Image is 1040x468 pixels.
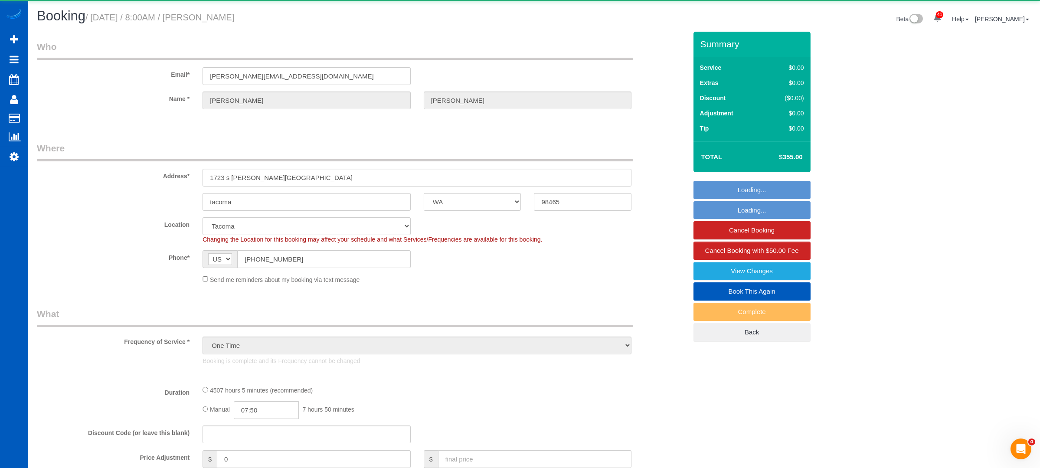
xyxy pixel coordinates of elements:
[909,14,923,25] img: New interface
[30,169,196,180] label: Address*
[203,236,542,243] span: Changing the Location for this booking may affect your schedule and what Services/Frequencies are...
[767,94,804,102] div: ($0.00)
[693,242,811,260] a: Cancel Booking with $50.00 Fee
[929,9,946,28] a: 41
[203,92,411,109] input: First Name*
[700,39,806,49] h3: Summary
[30,217,196,229] label: Location
[700,79,719,87] label: Extras
[936,11,943,18] span: 41
[5,9,23,21] img: Automaid Logo
[700,94,726,102] label: Discount
[210,387,313,394] span: 4507 hours 5 minutes (recommended)
[438,450,632,468] input: final price
[37,40,633,60] legend: Who
[700,109,733,118] label: Adjustment
[237,250,411,268] input: Phone*
[693,282,811,301] a: Book This Again
[424,92,632,109] input: Last Name*
[30,425,196,437] label: Discount Code (or leave this blank)
[30,67,196,79] label: Email*
[203,193,411,211] input: City*
[37,308,633,327] legend: What
[952,16,969,23] a: Help
[705,247,799,254] span: Cancel Booking with $50.00 Fee
[85,13,234,22] small: / [DATE] / 8:00AM / [PERSON_NAME]
[700,63,722,72] label: Service
[767,79,804,87] div: $0.00
[753,154,802,161] h4: $355.00
[210,406,230,413] span: Manual
[30,334,196,346] label: Frequency of Service *
[30,92,196,103] label: Name *
[896,16,923,23] a: Beta
[767,63,804,72] div: $0.00
[534,193,631,211] input: Zip Code*
[303,406,354,413] span: 7 hours 50 minutes
[424,450,438,468] span: $
[1028,439,1035,445] span: 4
[30,385,196,397] label: Duration
[203,67,411,85] input: Email*
[1011,439,1031,459] iframe: Intercom live chat
[975,16,1029,23] a: [PERSON_NAME]
[693,262,811,280] a: View Changes
[210,276,360,283] span: Send me reminders about my booking via text message
[693,323,811,341] a: Back
[767,109,804,118] div: $0.00
[767,124,804,133] div: $0.00
[30,450,196,462] label: Price Adjustment
[693,221,811,239] a: Cancel Booking
[700,124,709,133] label: Tip
[37,8,85,23] span: Booking
[37,142,633,161] legend: Where
[203,357,631,365] p: Booking is complete and its Frequency cannot be changed
[30,250,196,262] label: Phone*
[701,153,723,160] strong: Total
[203,450,217,468] span: $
